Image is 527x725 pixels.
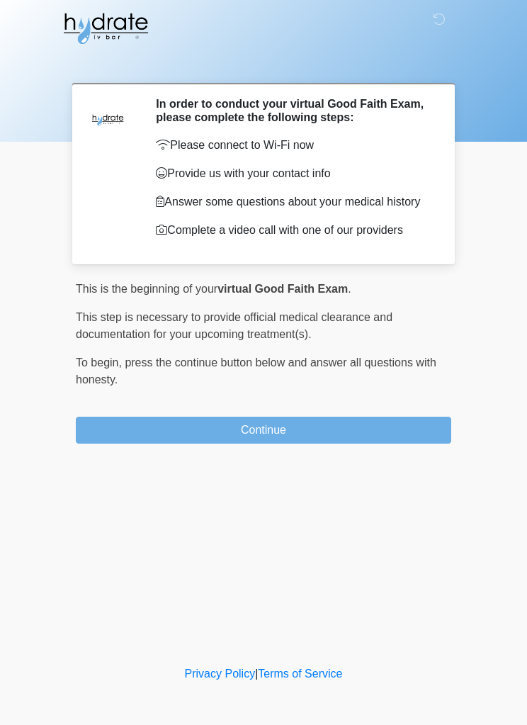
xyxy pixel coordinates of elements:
[76,356,436,386] span: press the continue button below and answer all questions with honesty.
[156,97,430,124] h2: In order to conduct your virtual Good Faith Exam, please complete the following steps:
[76,311,392,340] span: This step is necessary to provide official medical clearance and documentation for your upcoming ...
[156,222,430,239] p: Complete a video call with one of our providers
[76,356,125,369] span: To begin,
[258,668,342,680] a: Terms of Service
[62,11,149,46] img: Hydrate IV Bar - Glendale Logo
[86,97,129,140] img: Agent Avatar
[76,283,217,295] span: This is the beginning of your
[348,283,351,295] span: .
[156,193,430,210] p: Answer some questions about your medical history
[65,51,462,77] h1: ‎ ‎ ‎
[255,668,258,680] a: |
[217,283,348,295] strong: virtual Good Faith Exam
[76,417,451,444] button: Continue
[185,668,256,680] a: Privacy Policy
[156,165,430,182] p: Provide us with your contact info
[156,137,430,154] p: Please connect to Wi-Fi now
